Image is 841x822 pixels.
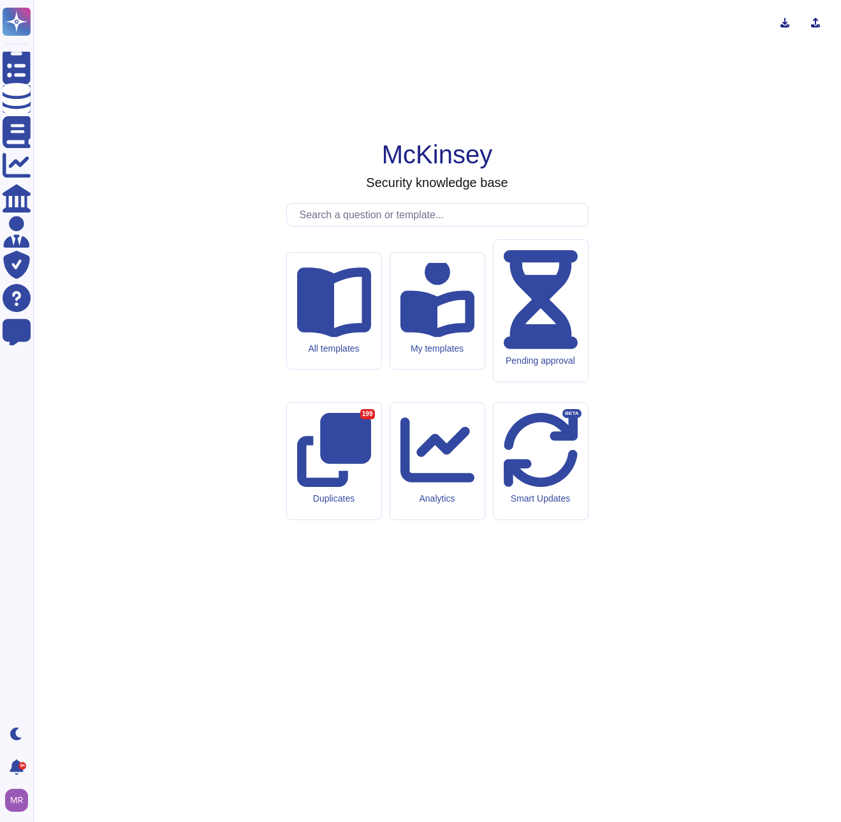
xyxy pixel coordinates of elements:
div: My templates [400,343,474,354]
div: Smart Updates [504,493,578,504]
div: Analytics [400,493,474,504]
div: 199 [360,409,375,419]
button: user [3,786,37,814]
h1: McKinsey [382,139,492,170]
h3: Security knowledge base [366,175,508,190]
div: Pending approval [504,355,578,366]
div: 9+ [18,762,26,770]
div: BETA [562,409,581,418]
div: All templates [297,343,371,354]
img: user [5,789,28,812]
input: Search a question or template... [293,204,588,226]
div: Duplicates [297,493,371,504]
